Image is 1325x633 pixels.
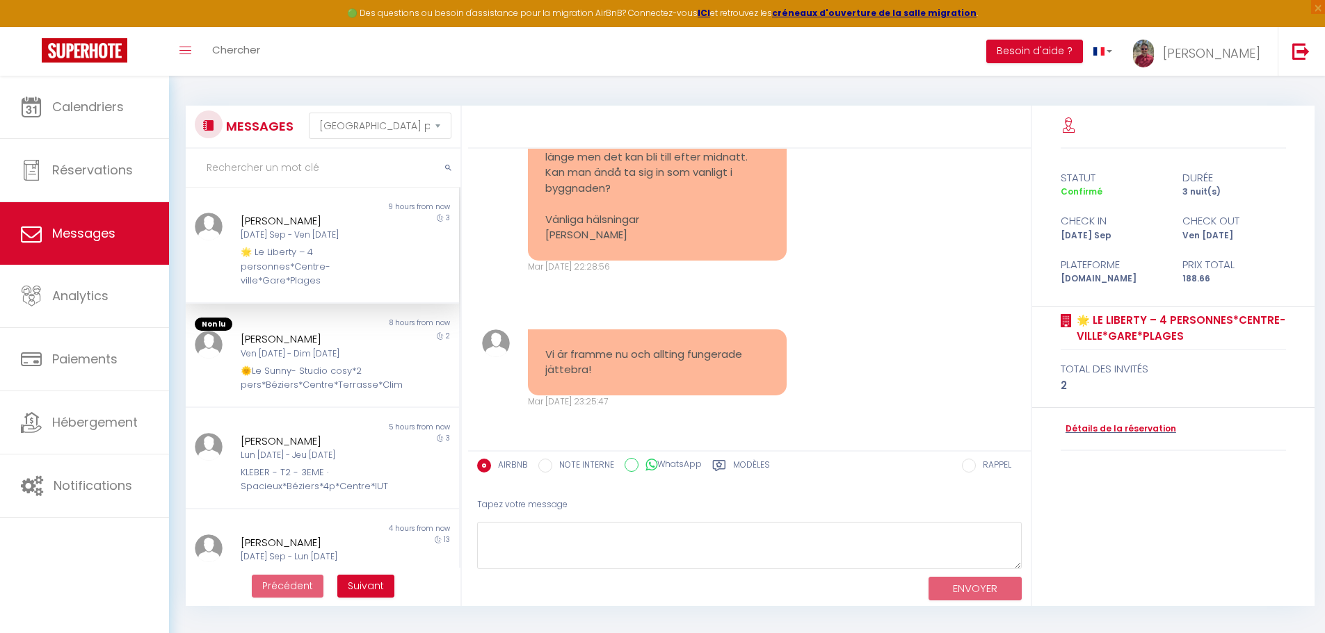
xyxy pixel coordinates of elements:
div: [DATE] Sep - Ven [DATE] [241,229,382,242]
div: Ven [DATE] [1173,229,1295,242]
div: Plateforme [1052,256,1173,273]
pre: Vi är framme nu och allting fungerade jättebra! [545,347,769,378]
a: Chercher [202,27,271,76]
label: Modèles [733,459,770,476]
span: Hébergement [52,413,138,431]
a: créneaux d'ouverture de la salle migration [772,7,977,19]
div: durée [1173,170,1295,186]
div: 9 hours from now [322,202,458,213]
div: Tapez votre message [477,488,1022,522]
span: Paiements [52,350,118,368]
div: 🌞Le Sunny- Studio cosy*2 pers*Béziers*Centre*Terrasse*Clim [241,364,382,393]
span: Analytics [52,287,109,304]
div: [DOMAIN_NAME] [1052,272,1173,286]
span: Non lu [195,318,232,331]
div: 2 [1061,377,1287,394]
div: 8 hours from now [322,318,458,331]
img: ... [195,534,223,562]
a: ... [PERSON_NAME] [1123,27,1278,76]
div: Mar [DATE] 23:25:47 [528,395,787,409]
span: 3 [446,433,450,443]
span: Précédent [262,579,313,593]
a: ICI [698,7,710,19]
div: Mar [DATE] 22:28:56 [528,261,787,274]
div: Lun [DATE] - Jeu [DATE] [241,449,382,462]
button: Ouvrir le widget de chat LiveChat [11,6,53,47]
button: Previous [252,575,323,598]
span: Notifications [54,477,132,494]
div: 🌟 Le Liberty – 4 personnes*Centre-ville*Gare*Plages [241,245,382,288]
div: [PERSON_NAME] [241,213,382,229]
span: Suivant [348,579,384,593]
pre: Hej, tack så mycket för informationen! Vårt tåg är tyvärr försenat, och vi vet inte hur länge men... [545,118,769,243]
div: L'Alcôve*Plain-pied*Centre*IUT [241,567,382,581]
div: KLEBER - T2 - 3EME · Spacieux*Béziers*4p*Centre*IUT [241,466,382,494]
div: Ven [DATE] - Dim [DATE] [241,347,382,361]
label: WhatsApp [639,458,702,473]
img: logout [1292,42,1310,60]
button: Besoin d'aide ? [986,40,1083,63]
span: Confirmé [1061,186,1102,197]
div: total des invités [1061,361,1287,377]
img: ... [195,331,223,359]
div: check out [1173,213,1295,229]
label: RAPPEL [976,459,1011,474]
label: NOTE INTERNE [552,459,614,474]
span: [PERSON_NAME] [1163,44,1260,62]
span: 3 [446,213,450,223]
img: ... [482,329,510,357]
div: [PERSON_NAME] [241,433,382,450]
div: check in [1052,213,1173,229]
div: [DATE] Sep - Lun [DATE] [241,550,382,564]
h3: MESSAGES [223,110,294,142]
img: ... [195,213,223,240]
label: AIRBNB [491,459,528,474]
span: Réservations [52,161,133,179]
span: Chercher [212,42,260,57]
div: [DATE] Sep [1052,229,1173,242]
div: statut [1052,170,1173,186]
a: 🌟 Le Liberty – 4 personnes*Centre-ville*Gare*Plages [1072,312,1287,345]
button: Next [337,575,394,598]
div: 3 nuit(s) [1173,186,1295,199]
img: Super Booking [42,38,127,63]
img: ... [1133,40,1154,67]
span: Messages [52,224,115,242]
div: 188.66 [1173,272,1295,286]
img: ... [195,433,223,461]
div: [PERSON_NAME] [241,331,382,347]
span: 2 [446,331,450,341]
span: Calendriers [52,98,124,115]
a: Détails de la réservation [1061,422,1176,436]
div: [PERSON_NAME] [241,534,382,551]
span: 13 [444,534,450,545]
div: 5 hours from now [322,422,458,433]
input: Rechercher un mot clé [186,149,460,188]
div: Prix total [1173,256,1295,273]
div: 4 hours from now [322,523,458,534]
button: ENVOYER [929,577,1022,601]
